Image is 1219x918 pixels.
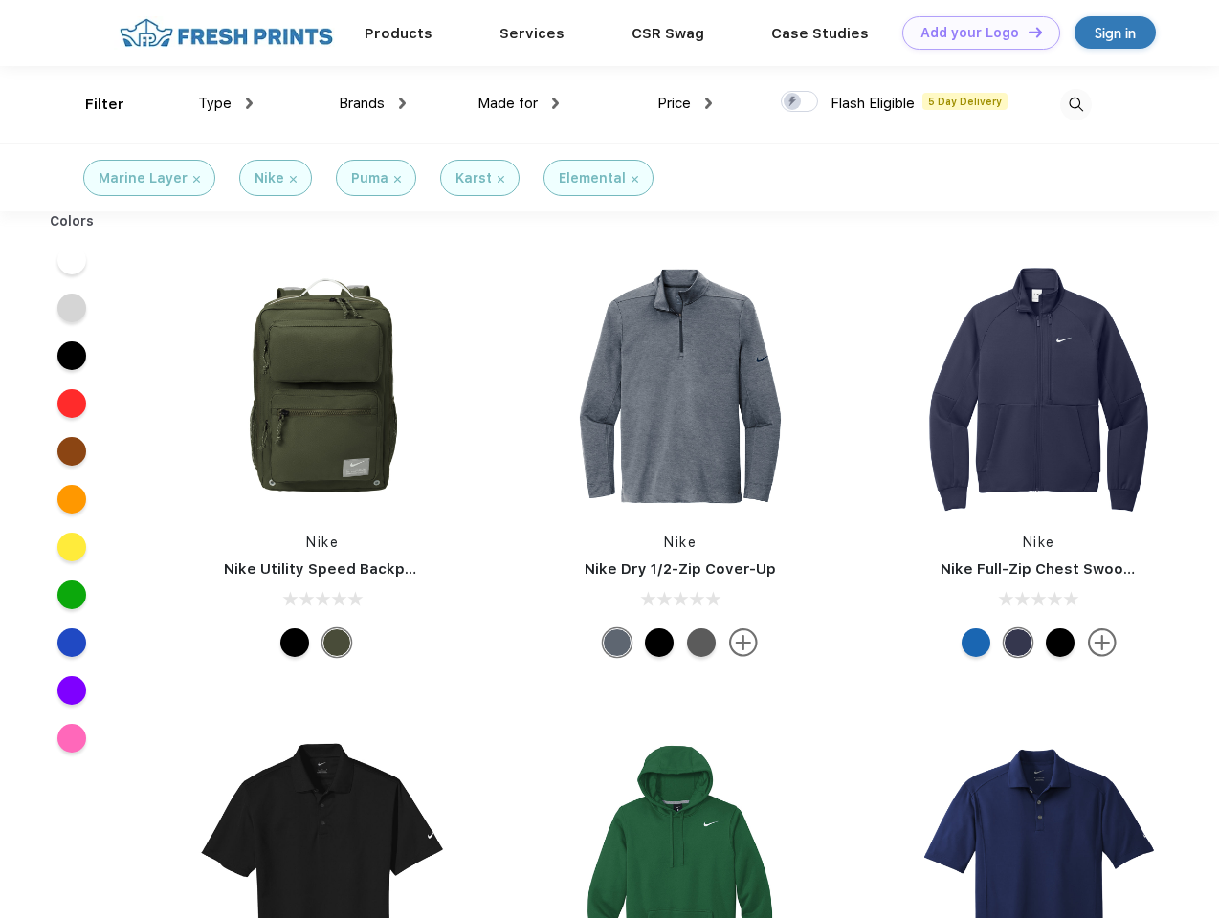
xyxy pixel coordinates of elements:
[657,95,691,112] span: Price
[553,259,808,514] img: func=resize&h=266
[498,176,504,183] img: filter_cancel.svg
[922,93,1008,110] span: 5 Day Delivery
[85,94,124,116] div: Filter
[585,560,776,578] a: Nike Dry 1/2-Zip Cover-Up
[831,95,915,112] span: Flash Eligible
[687,628,716,657] div: Black Heather
[552,98,559,109] img: dropdown.png
[941,560,1195,578] a: Nike Full-Zip Chest Swoosh Jacket
[559,168,626,188] div: Elemental
[195,259,450,514] img: func=resize&h=266
[455,168,492,188] div: Karst
[1046,628,1075,657] div: Black
[198,95,232,112] span: Type
[394,176,401,183] img: filter_cancel.svg
[632,25,704,42] a: CSR Swag
[1060,89,1092,120] img: desktop_search.svg
[365,25,432,42] a: Products
[1075,16,1156,49] a: Sign in
[705,98,712,109] img: dropdown.png
[603,628,632,657] div: Navy Heather
[1023,535,1055,550] a: Nike
[912,259,1166,514] img: func=resize&h=266
[224,560,431,578] a: Nike Utility Speed Backpack
[280,628,309,657] div: Black
[664,535,697,550] a: Nike
[920,25,1019,41] div: Add your Logo
[255,168,284,188] div: Nike
[399,98,406,109] img: dropdown.png
[351,168,388,188] div: Puma
[290,176,297,183] img: filter_cancel.svg
[632,176,638,183] img: filter_cancel.svg
[99,168,188,188] div: Marine Layer
[114,16,339,50] img: fo%20logo%202.webp
[339,95,385,112] span: Brands
[35,211,109,231] div: Colors
[499,25,565,42] a: Services
[1004,628,1032,657] div: Midnight Navy
[645,628,674,657] div: Black
[322,628,351,657] div: Cargo Khaki
[193,176,200,183] img: filter_cancel.svg
[729,628,758,657] img: more.svg
[1095,22,1136,44] div: Sign in
[1029,27,1042,37] img: DT
[1088,628,1117,657] img: more.svg
[306,535,339,550] a: Nike
[962,628,990,657] div: Royal
[477,95,538,112] span: Made for
[246,98,253,109] img: dropdown.png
